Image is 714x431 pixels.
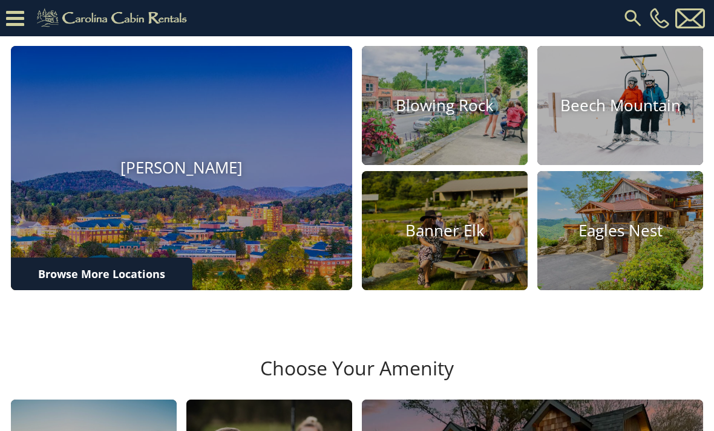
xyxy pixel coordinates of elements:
[11,159,352,178] h4: [PERSON_NAME]
[537,96,703,115] h4: Beech Mountain
[362,46,528,165] a: Blowing Rock
[622,7,644,29] img: search-regular.svg
[647,8,672,28] a: [PHONE_NUMBER]
[11,46,352,290] a: [PERSON_NAME]
[537,46,703,165] a: Beech Mountain
[537,171,703,290] a: Eagles Nest
[537,221,703,240] h4: Eagles Nest
[9,357,705,399] h3: Choose Your Amenity
[362,171,528,290] a: Banner Elk
[11,258,192,290] a: Browse More Locations
[362,96,528,115] h4: Blowing Rock
[362,221,528,240] h4: Banner Elk
[30,6,197,30] img: Khaki-logo.png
